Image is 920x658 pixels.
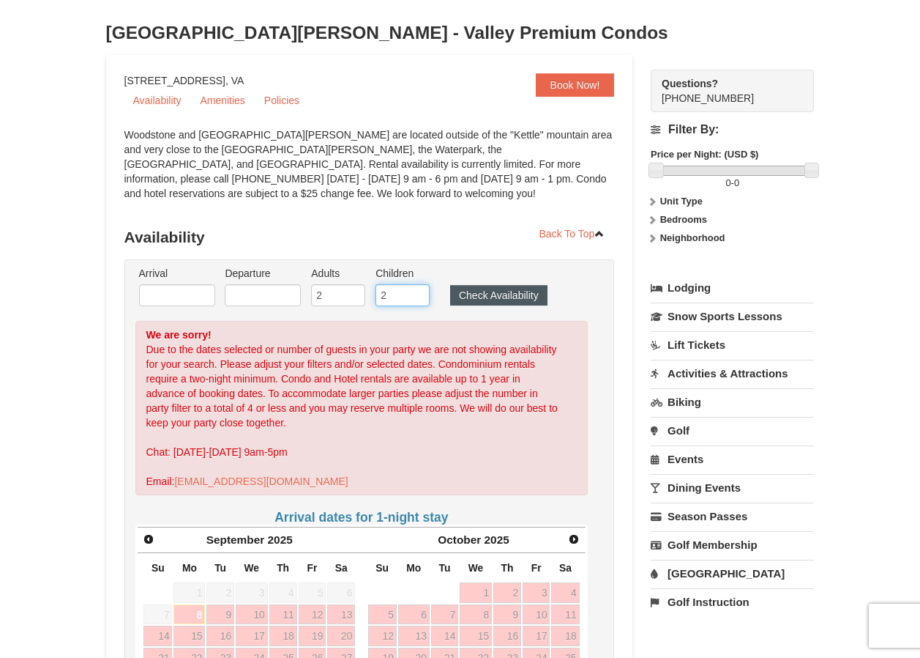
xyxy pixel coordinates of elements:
[651,331,814,358] a: Lift Tickets
[368,626,397,646] a: 12
[124,127,615,215] div: Woodstone and [GEOGRAPHIC_DATA][PERSON_NAME] are located outside of the "Kettle" mountain area an...
[124,89,190,111] a: Availability
[268,533,293,546] span: 2025
[651,560,814,587] a: [GEOGRAPHIC_DATA]
[236,626,268,646] a: 17
[551,626,579,646] a: 18
[255,89,308,111] a: Policies
[206,533,265,546] span: September
[124,223,615,252] h3: Availability
[236,583,268,603] span: 3
[214,562,226,574] span: Tuesday
[568,533,580,545] span: Next
[244,562,259,574] span: Wednesday
[651,503,814,530] a: Season Passes
[173,583,205,603] span: 1
[660,214,707,225] strong: Bedrooms
[468,562,484,574] span: Wednesday
[460,583,492,603] a: 1
[651,303,814,330] a: Snow Sports Lessons
[173,605,205,625] a: 8
[559,562,572,574] span: Saturday
[299,626,326,646] a: 19
[307,562,317,574] span: Friday
[651,275,814,301] a: Lodging
[143,533,154,545] span: Prev
[335,562,348,574] span: Saturday
[523,583,550,603] a: 3
[299,605,326,625] a: 12
[431,626,459,646] a: 14
[485,533,509,546] span: 2025
[734,177,739,188] span: 0
[269,605,297,625] a: 11
[651,474,814,501] a: Dining Events
[206,605,234,625] a: 9
[523,626,550,646] a: 17
[398,626,430,646] a: 13
[523,605,550,625] a: 10
[406,562,421,574] span: Monday
[493,626,521,646] a: 16
[206,583,234,603] span: 2
[564,529,584,550] a: Next
[662,78,718,89] strong: Questions?
[299,583,326,603] span: 5
[460,626,492,646] a: 15
[135,510,588,525] h4: Arrival dates for 1-night stay
[651,176,814,191] label: -
[531,562,542,574] span: Friday
[135,321,588,495] div: Due to the dates selected or number of guests in your party we are not showing availability for y...
[662,76,788,104] span: [PHONE_NUMBER]
[269,583,297,603] span: 4
[174,476,348,487] a: [EMAIL_ADDRESS][DOMAIN_NAME]
[660,196,703,207] strong: Unit Type
[139,529,160,550] a: Prev
[450,285,547,306] button: Check Availability
[725,177,730,188] span: 0
[139,266,215,281] label: Arrival
[460,605,492,625] a: 8
[143,605,172,625] span: 7
[152,562,165,574] span: Sunday
[651,417,814,444] a: Golf
[651,360,814,387] a: Activities & Attractions
[493,605,521,625] a: 9
[146,329,212,341] strong: We are sorry!
[191,89,253,111] a: Amenities
[651,388,814,415] a: Biking
[438,533,481,546] span: October
[368,605,397,625] a: 5
[311,266,365,281] label: Adults
[493,583,521,603] a: 2
[530,223,615,245] a: Back To Top
[431,605,459,625] a: 7
[269,626,297,646] a: 18
[375,562,389,574] span: Sunday
[651,531,814,558] a: Golf Membership
[327,626,355,646] a: 20
[327,605,355,625] a: 13
[551,583,579,603] a: 4
[438,562,450,574] span: Tuesday
[375,266,430,281] label: Children
[660,232,725,243] strong: Neighborhood
[173,626,205,646] a: 15
[143,626,172,646] a: 14
[501,562,513,574] span: Thursday
[536,73,615,97] a: Book Now!
[182,562,197,574] span: Monday
[327,583,355,603] span: 6
[106,18,815,48] h3: [GEOGRAPHIC_DATA][PERSON_NAME] - Valley Premium Condos
[651,446,814,473] a: Events
[651,123,814,136] h4: Filter By:
[651,588,814,616] a: Golf Instruction
[277,562,289,574] span: Thursday
[206,626,234,646] a: 16
[398,605,430,625] a: 6
[225,266,301,281] label: Departure
[651,149,758,160] strong: Price per Night: (USD $)
[551,605,579,625] a: 11
[236,605,268,625] a: 10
